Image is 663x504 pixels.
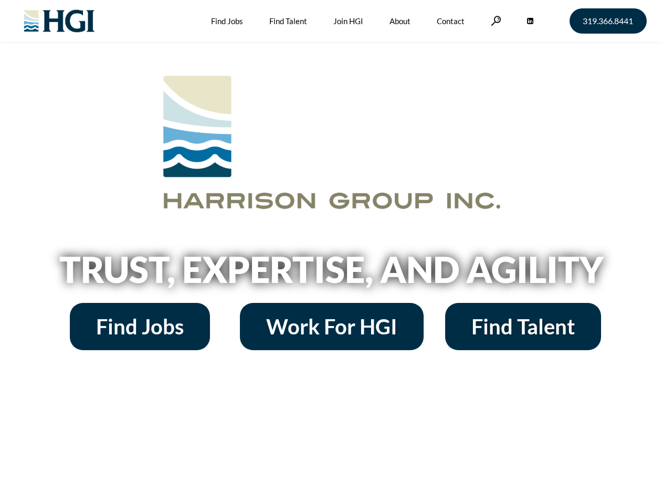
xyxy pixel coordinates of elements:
a: 319.366.8441 [570,8,647,34]
a: Work For HGI [240,303,424,350]
a: Search [491,16,501,26]
h2: Trust, Expertise, and Agility [33,251,631,287]
a: Find Jobs [70,303,210,350]
span: Find Jobs [96,316,184,337]
a: Find Talent [445,303,601,350]
span: Work For HGI [266,316,397,337]
span: Find Talent [471,316,575,337]
span: 319.366.8441 [583,17,633,25]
